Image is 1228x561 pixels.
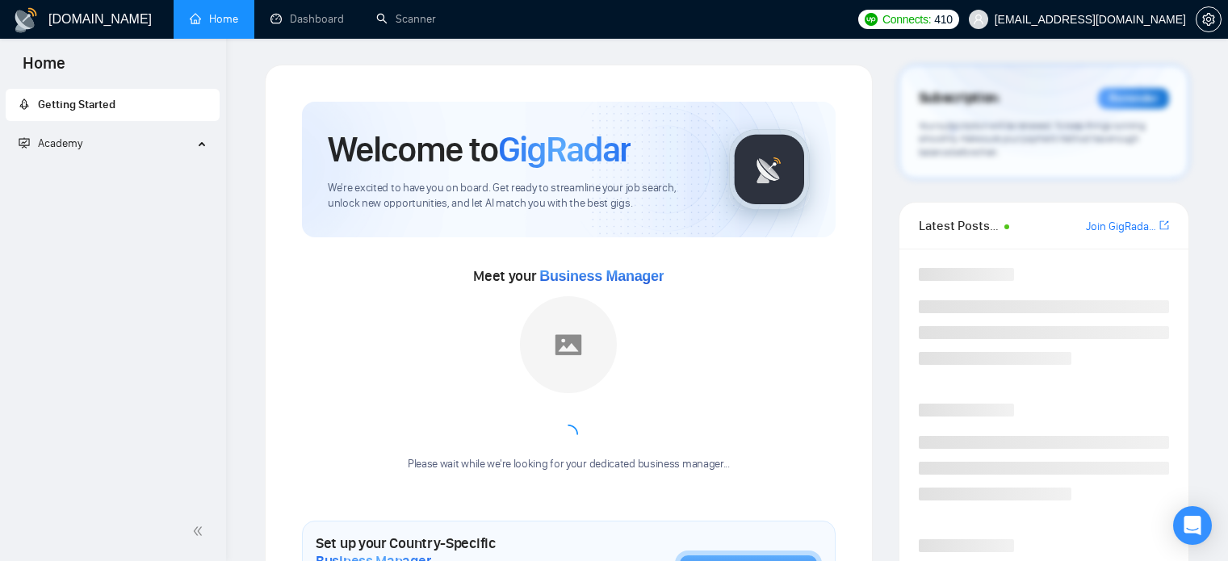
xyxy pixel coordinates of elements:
[729,129,810,210] img: gigradar-logo.png
[1159,219,1169,232] span: export
[376,12,436,26] a: searchScanner
[192,523,208,539] span: double-left
[328,128,631,171] h1: Welcome to
[328,181,703,211] span: We're excited to have you on board. Get ready to streamline your job search, unlock new opportuni...
[270,12,344,26] a: dashboardDashboard
[13,7,39,33] img: logo
[520,296,617,393] img: placeholder.png
[398,457,740,472] div: Please wait while we're looking for your dedicated business manager...
[1196,13,1222,26] a: setting
[934,10,952,28] span: 410
[1098,88,1169,109] div: Reminder
[882,10,931,28] span: Connects:
[19,98,30,110] span: rocket
[1196,6,1222,32] button: setting
[558,424,579,445] span: loading
[1197,13,1221,26] span: setting
[919,85,999,112] span: Subscription
[38,98,115,111] span: Getting Started
[190,12,238,26] a: homeHome
[473,267,664,285] span: Meet your
[865,13,878,26] img: upwork-logo.png
[539,268,664,284] span: Business Manager
[1159,218,1169,233] a: export
[19,136,82,150] span: Academy
[6,89,220,121] li: Getting Started
[1086,218,1156,236] a: Join GigRadar Slack Community
[973,14,984,25] span: user
[38,136,82,150] span: Academy
[919,216,1000,236] span: Latest Posts from the GigRadar Community
[498,128,631,171] span: GigRadar
[919,119,1146,158] span: Your subscription will be renewed. To keep things running smoothly, make sure your payment method...
[10,52,78,86] span: Home
[19,137,30,149] span: fund-projection-screen
[1173,506,1212,545] div: Open Intercom Messenger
